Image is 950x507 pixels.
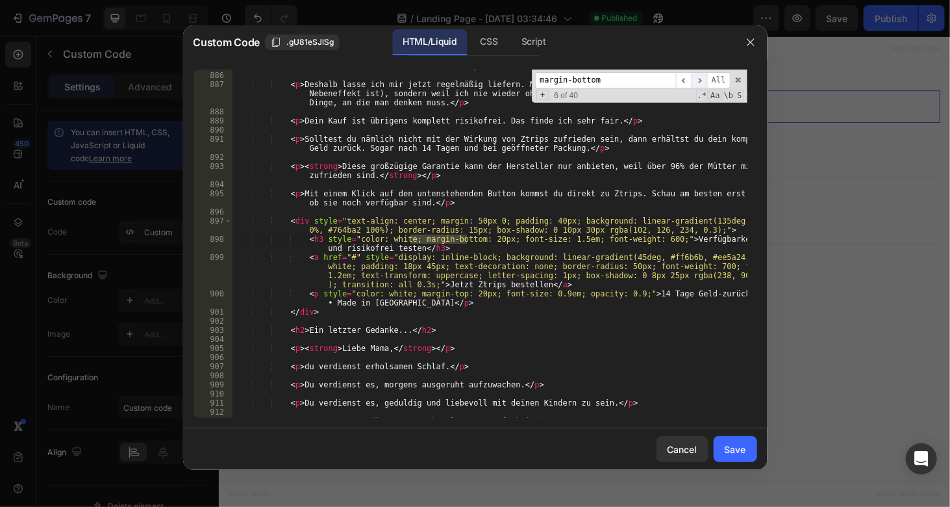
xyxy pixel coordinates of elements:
[194,307,232,317] div: 901
[906,443,937,474] div: Open Intercom Messenger
[194,80,232,107] div: 887
[194,107,232,116] div: 888
[194,216,232,235] div: 897
[725,443,746,456] div: Save
[194,317,232,326] div: 902
[511,29,556,55] div: Script
[352,172,420,185] div: Generate layout
[194,235,232,253] div: 898
[194,207,232,216] div: 896
[250,172,329,185] div: Choose templates
[668,443,697,456] div: Cancel
[194,371,232,380] div: 908
[194,71,232,80] div: 886
[692,72,707,88] span: ​
[437,188,534,200] span: then drag & drop elements
[723,90,734,101] span: Whole Word Search
[194,380,232,389] div: 909
[194,153,232,162] div: 892
[350,188,419,200] span: from URL or image
[736,90,743,101] span: Search In Selection
[707,72,731,88] span: Alt-Enter
[194,326,232,335] div: 903
[696,90,708,101] span: RegExp Search
[549,91,583,100] span: 6 of 40
[194,135,232,153] div: 891
[194,335,232,344] div: 904
[194,162,232,180] div: 893
[286,36,334,48] span: .gU81eSJlSg
[194,408,232,417] div: 912
[194,289,232,307] div: 900
[392,29,467,55] div: HTML/Liquid
[194,125,232,135] div: 890
[244,188,332,200] span: inspired by CRO experts
[194,180,232,189] div: 894
[676,72,692,88] span: ​
[265,34,340,50] button: .gU81eSJlSg
[194,398,232,408] div: 911
[194,389,232,398] div: 910
[194,353,232,362] div: 906
[27,40,82,51] div: Custom Code
[194,344,232,353] div: 905
[194,362,232,371] div: 907
[535,72,676,88] input: Search for
[194,116,232,125] div: 889
[194,417,232,426] div: 913
[470,29,508,55] div: CSS
[194,34,260,50] span: Custom Code
[709,90,721,101] span: CaseSensitive Search
[359,142,421,156] span: Add section
[656,436,708,462] button: Cancel
[194,189,232,207] div: 895
[194,253,232,289] div: 899
[714,436,757,462] button: Save
[447,172,526,185] div: Add blank section
[536,90,549,100] span: Toggle Replace mode
[10,68,769,82] p: Publish the page to see the content.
